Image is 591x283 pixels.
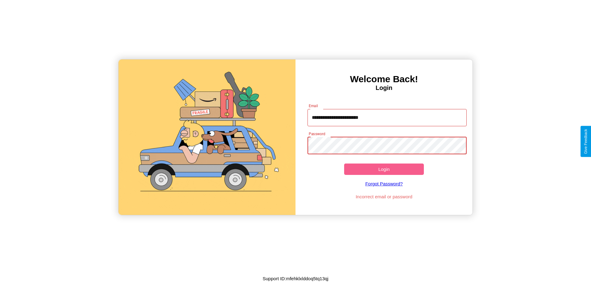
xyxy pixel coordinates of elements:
button: Login [344,164,424,175]
img: gif [119,59,295,215]
label: Email [309,103,318,108]
p: Support ID: mfehklxlddoq5tq13qj [263,274,328,283]
p: Incorrect email or password [304,192,464,201]
div: Give Feedback [584,129,588,154]
h3: Welcome Back! [295,74,472,84]
a: Forgot Password? [304,175,464,192]
label: Password [309,131,325,136]
h4: Login [295,84,472,91]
